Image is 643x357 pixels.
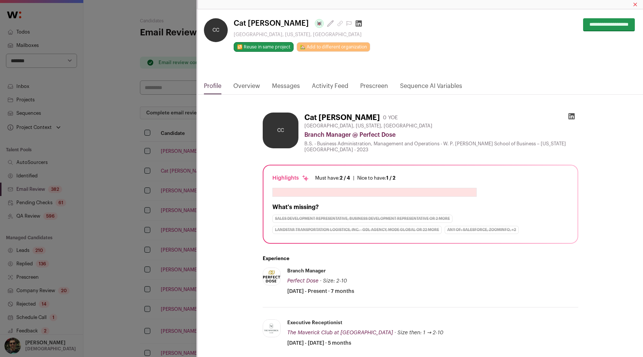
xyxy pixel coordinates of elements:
[304,141,578,153] div: B.S. - Business Administration, Management and Operations - W. P. [PERSON_NAME] School of Busines...
[287,278,319,284] span: Perfect Dose
[287,330,393,335] span: The Maverick Club at [GEOGRAPHIC_DATA]
[263,256,578,262] h2: Experience
[287,339,351,347] span: [DATE] - [DATE] · 5 months
[320,278,347,284] span: · Size: 2-10
[357,175,396,181] div: Nice to have:
[287,288,354,295] span: [DATE] - Present · 7 months
[263,268,280,285] img: 3aed59b6e0d72d0b70c736d6e18f9ed0ec2b203289de72bfa3ec241b03bca96b.jpg
[272,174,309,182] div: Highlights
[287,319,342,326] div: Executive Receptionist
[263,320,280,337] img: a5b263e88d33603ff874900b4b87bf8f3e73a68b2ffa217ba9caf821eadb319d.jpg
[234,32,370,38] div: [GEOGRAPHIC_DATA], [US_STATE], [GEOGRAPHIC_DATA]
[272,203,569,212] h2: What's missing?
[394,330,444,335] span: · Size then: 1 → 2-10
[234,18,309,29] span: Cat [PERSON_NAME]
[340,176,350,180] span: 2 / 4
[315,175,396,181] ul: |
[304,123,432,129] span: [GEOGRAPHIC_DATA], [US_STATE], [GEOGRAPHIC_DATA]
[204,18,228,42] div: CC
[304,113,380,123] h1: Cat [PERSON_NAME]
[297,42,370,52] a: 🏡 Add to different organization
[445,226,519,234] div: Any of: Salesforce, ZoomInfo, +2
[304,130,578,139] div: Branch Manager @ Perfect Dose
[312,82,348,94] a: Activity Feed
[287,268,326,274] div: Branch Manager
[233,82,260,94] a: Overview
[272,215,452,223] div: Sales Development Representative, Business Development Representative or 2 more
[234,42,294,52] button: 🔂 Reuse in same project
[386,176,396,180] span: 1 / 2
[204,82,221,94] a: Profile
[400,82,462,94] a: Sequence AI Variables
[383,114,398,121] div: 0 YOE
[272,82,300,94] a: Messages
[272,226,442,234] div: Landstar Transportation Logistics, Inc. - GDL Agency, MODE Global or 22 more
[263,113,298,148] div: CC
[360,82,388,94] a: Prescreen
[315,175,350,181] div: Must have:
